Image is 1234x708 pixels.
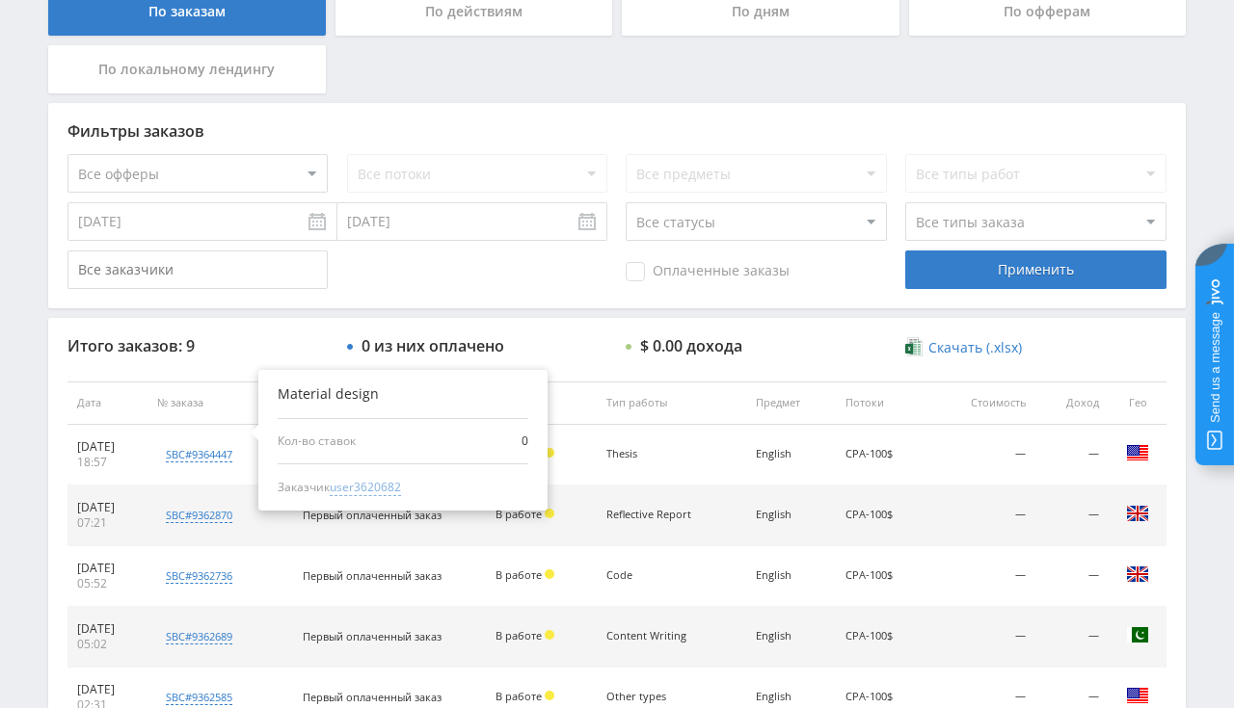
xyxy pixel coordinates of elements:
[845,569,920,582] div: CPA-100$
[545,691,554,700] span: Холд
[77,621,138,637] div: [DATE]
[845,509,920,521] div: CPA-100$
[278,433,443,449] span: Кол-во ставок
[496,507,542,521] span: В работе
[67,381,148,425] th: Дата
[1126,684,1149,707] img: usa.png
[496,689,542,703] span: В работе
[496,567,542,582] span: В работе
[606,448,693,460] div: Thesis
[606,509,693,521] div: Reflective Report
[930,546,1035,607] td: —
[362,337,504,354] div: 0 из них оплачено
[640,337,742,354] div: $ 0.00 дохода
[303,629,442,643] span: Первый оплаченный заказ
[1035,607,1109,668] td: —
[930,425,1035,485] td: —
[303,508,442,522] span: Первый оплаченный заказ
[836,381,929,425] th: Потоки
[746,381,836,425] th: Предмет
[448,433,529,449] span: 0
[166,629,232,644] div: sbc#9362689
[1126,563,1149,586] img: gbr.png
[545,569,554,579] span: Холд
[330,479,401,496] span: user3620682
[166,690,232,705] div: sbc#9362585
[67,250,328,289] input: Все заказчики
[77,515,138,531] div: 07:21
[303,568,442,583] span: Первый оплаченный заказ
[845,630,920,642] div: CPA-100$
[1126,623,1149,646] img: pak.png
[67,337,328,354] div: Итого заказов: 9
[77,439,138,455] div: [DATE]
[496,628,542,642] span: В работе
[928,340,1022,355] span: Скачать (.xlsx)
[545,630,554,640] span: Холд
[756,569,826,582] div: English
[278,384,528,404] div: Material design
[166,447,232,462] div: sbc#9364447
[545,509,554,518] span: Холд
[606,569,693,582] div: Code
[67,122,1167,140] div: Фильтры заказов
[77,500,138,515] div: [DATE]
[930,381,1035,425] th: Стоимость
[606,630,693,642] div: Content Writing
[1126,441,1149,464] img: usa.png
[756,691,826,703] div: English
[1035,485,1109,546] td: —
[1126,502,1149,525] img: gbr.png
[597,381,746,425] th: Тип работы
[606,691,693,703] div: Other types
[905,338,1021,357] a: Скачать (.xlsx)
[166,568,232,584] div: sbc#9362736
[1035,425,1109,485] td: —
[77,637,138,652] div: 05:02
[77,576,138,591] div: 05:52
[930,607,1035,668] td: —
[77,682,138,697] div: [DATE]
[148,381,293,425] th: № заказа
[545,448,554,458] span: Холд
[756,509,826,521] div: English
[626,262,790,281] span: Оплаченные заказы
[930,485,1035,546] td: —
[905,250,1166,289] div: Применить
[48,45,326,93] div: По локальному лендингу
[278,479,528,496] div: Заказчик
[756,630,826,642] div: English
[905,337,922,356] img: xlsx
[845,691,920,703] div: CPA-100$
[1035,381,1109,425] th: Доход
[77,455,138,470] div: 18:57
[303,690,442,704] span: Первый оплаченный заказ
[1035,546,1109,607] td: —
[166,508,232,523] div: sbc#9362870
[845,448,920,460] div: CPA-100$
[756,448,826,460] div: English
[1109,381,1167,425] th: Гео
[77,561,138,576] div: [DATE]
